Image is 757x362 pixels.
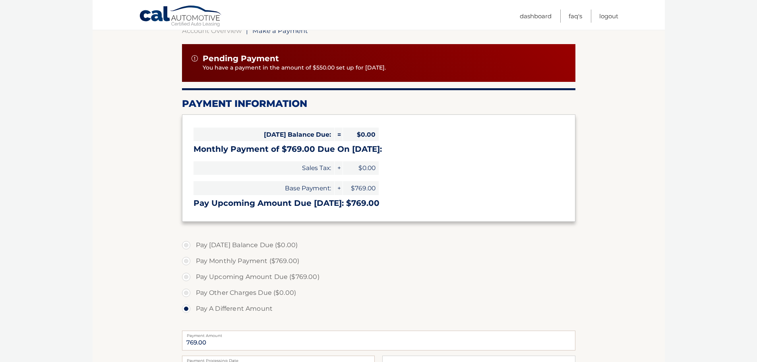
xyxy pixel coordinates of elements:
label: Pay Other Charges Due ($0.00) [182,285,575,301]
a: FAQ's [569,10,582,23]
h3: Pay Upcoming Amount Due [DATE]: $769.00 [194,198,564,208]
a: Logout [599,10,618,23]
label: Payment Processing Date [182,356,375,362]
img: alert-white.svg [192,55,198,62]
span: Pending Payment [203,54,279,64]
span: + [335,181,343,195]
span: [DATE] Balance Due: [194,128,334,141]
label: Pay Monthly Payment ($769.00) [182,253,575,269]
span: Base Payment: [194,181,334,195]
span: $0.00 [343,128,379,141]
span: + [335,161,343,175]
h2: Payment Information [182,98,575,110]
p: You have a payment in the amount of $550.00 set up for [DATE]. [203,64,566,72]
label: Pay Upcoming Amount Due ($769.00) [182,269,575,285]
span: $0.00 [343,161,379,175]
label: Pay A Different Amount [182,301,575,317]
span: $769.00 [343,181,379,195]
span: Sales Tax: [194,161,334,175]
span: Make a Payment [252,27,308,35]
h3: Monthly Payment of $769.00 Due On [DATE]: [194,144,564,154]
a: Account Overview [182,27,242,35]
a: Cal Automotive [139,5,223,28]
span: = [335,128,343,141]
label: Payment Amount [182,331,575,337]
input: Payment Amount [182,331,575,350]
label: Pay [DATE] Balance Due ($0.00) [182,237,575,253]
a: Dashboard [520,10,552,23]
span: | [246,27,248,35]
